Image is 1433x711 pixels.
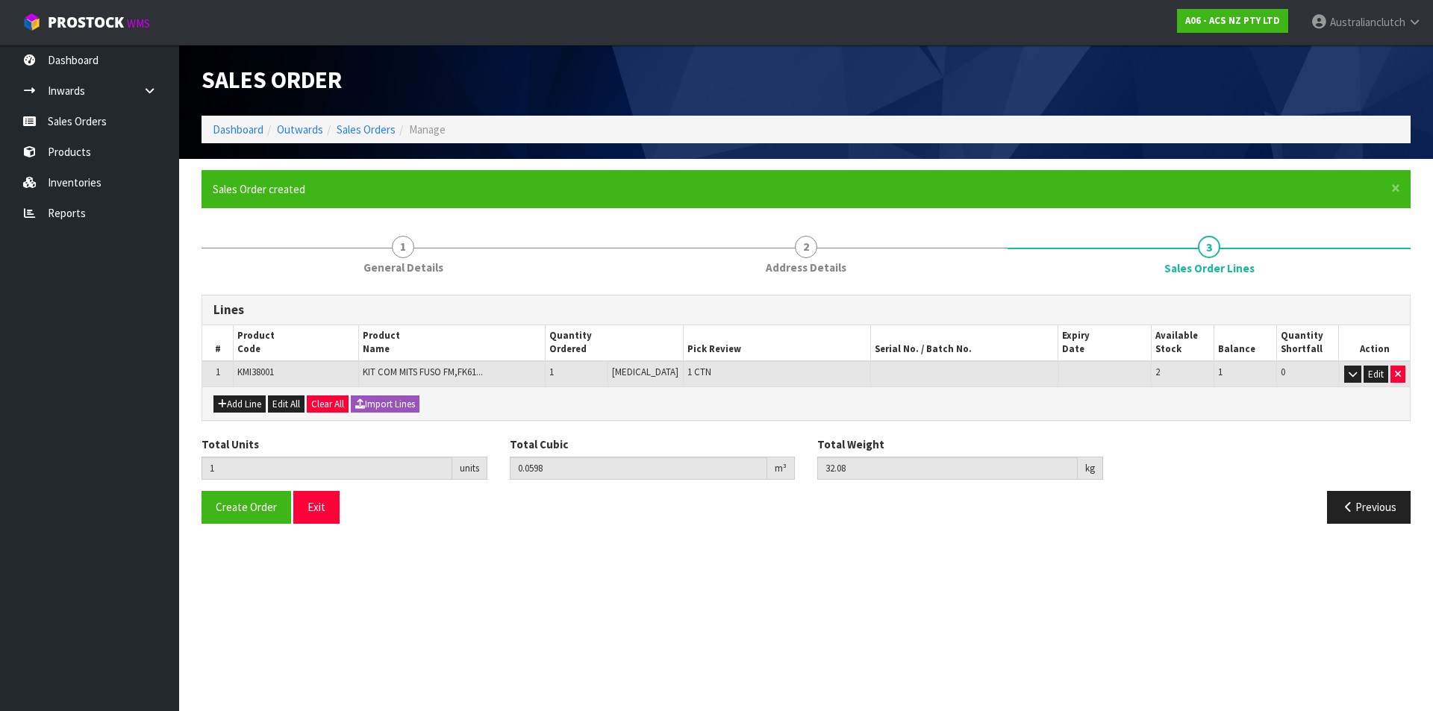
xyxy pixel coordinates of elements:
span: Create Order [216,500,277,514]
button: Create Order [202,491,291,523]
th: Available Stock [1152,325,1214,361]
span: Sales Order Lines [1164,260,1255,276]
span: 1 [549,366,554,378]
button: Edit All [268,395,305,413]
input: Total Units [202,457,452,480]
img: cube-alt.png [22,13,41,31]
span: ProStock [48,13,124,32]
button: Exit [293,491,340,523]
span: General Details [363,260,443,275]
button: Import Lines [351,395,419,413]
label: Total Weight [817,436,884,452]
span: Manage [409,122,446,137]
input: Total Cubic [510,457,768,480]
th: Product Name [358,325,546,361]
h3: Lines [213,303,1399,317]
div: units [452,457,487,480]
span: × [1391,178,1400,198]
span: 1 [392,236,414,258]
span: 1 [216,366,220,378]
div: m³ [767,457,795,480]
span: [MEDICAL_DATA] [612,366,678,378]
th: Action [1339,325,1410,361]
span: 0 [1281,366,1285,378]
span: Sales Order created [213,182,305,196]
a: Sales Orders [337,122,396,137]
a: Dashboard [213,122,263,137]
th: Product Code [234,325,358,361]
th: Pick Review [684,325,871,361]
div: kg [1078,457,1103,480]
span: 2 [1155,366,1160,378]
th: Serial No. / Batch No. [871,325,1058,361]
th: # [202,325,234,361]
th: Quantity Shortfall [1276,325,1339,361]
span: 3 [1198,236,1220,258]
label: Total Cubic [510,436,568,452]
span: KIT COM MITS FUSO FM,FK61... [363,366,483,378]
span: KMI38001 [237,366,274,378]
a: Outwards [277,122,323,137]
button: Edit [1364,366,1388,383]
th: Quantity Ordered [546,325,684,361]
span: Australianclutch [1330,15,1405,29]
th: Expiry Date [1058,325,1152,361]
strong: A06 - ACS NZ PTY LTD [1185,14,1280,27]
span: 2 [795,236,817,258]
span: 1 CTN [687,366,711,378]
label: Total Units [202,436,259,452]
button: Previous [1327,491,1411,523]
span: Sales Order [202,65,342,95]
span: 1 [1218,366,1223,378]
button: Add Line [213,395,266,413]
button: Clear All [307,395,349,413]
small: WMS [127,16,150,31]
span: Sales Order Lines [202,284,1411,535]
input: Total Weight [817,457,1078,480]
span: Address Details [766,260,846,275]
th: Balance [1214,325,1277,361]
